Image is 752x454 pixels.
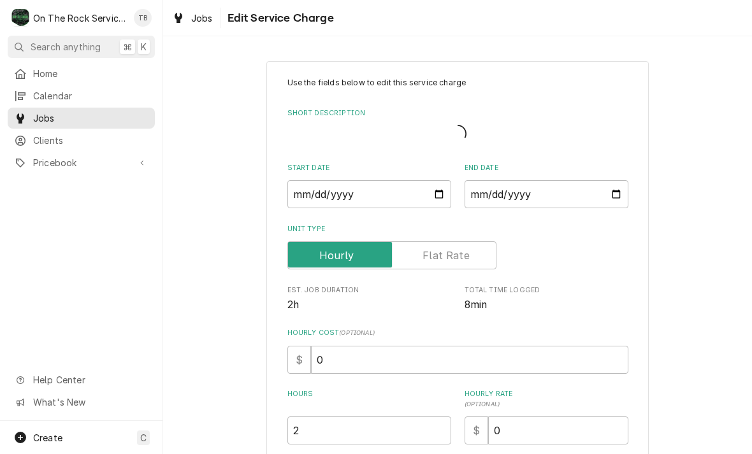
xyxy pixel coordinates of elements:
div: TB [134,9,152,27]
a: Jobs [8,108,155,129]
span: K [141,40,147,53]
span: Est. Job Duration [287,297,451,313]
label: Hourly Cost [287,328,628,338]
span: Jobs [33,111,148,125]
label: Hours [287,389,451,409]
div: $ [465,416,488,444]
span: Edit Service Charge [224,10,334,27]
span: Create [33,432,62,443]
div: Start Date [287,163,451,208]
span: ( optional ) [339,329,375,336]
div: Todd Brady's Avatar [134,9,152,27]
span: C [140,431,147,444]
input: yyyy-mm-dd [287,180,451,208]
a: Go to Help Center [8,369,155,390]
div: [object Object] [287,389,451,444]
div: Unit Type [287,224,628,269]
a: Go to Pricebook [8,152,155,173]
p: Use the fields below to edit this service charge [287,77,628,89]
label: Hourly Rate [465,389,628,409]
a: Calendar [8,85,155,106]
span: Search anything [31,40,101,53]
div: Est. Job Duration [287,285,451,313]
div: On The Rock Services [33,11,127,25]
button: Search anything⌘K [8,36,155,58]
a: Home [8,63,155,84]
span: ( optional ) [465,401,500,408]
label: Short Description [287,108,628,118]
span: What's New [33,395,147,409]
span: ⌘ [123,40,132,53]
span: Total Time Logged [465,285,628,295]
label: Start Date [287,163,451,173]
span: 8min [465,299,488,311]
div: Hourly Cost [287,328,628,373]
span: Loading... [449,120,466,147]
label: End Date [465,163,628,173]
a: Go to What's New [8,392,155,413]
span: Pricebook [33,156,129,169]
span: Help Center [33,373,147,387]
span: Calendar [33,89,148,103]
div: Total Time Logged [465,285,628,313]
input: yyyy-mm-dd [465,180,628,208]
span: Total Time Logged [465,297,628,313]
div: O [11,9,29,27]
div: [object Object] [465,389,628,444]
div: End Date [465,163,628,208]
div: On The Rock Services's Avatar [11,9,29,27]
a: Jobs [167,8,218,29]
span: Est. Job Duration [287,285,451,295]
a: Clients [8,130,155,151]
div: $ [287,346,311,374]
span: Jobs [191,11,213,25]
span: Clients [33,134,148,147]
div: Short Description [287,108,628,147]
span: Home [33,67,148,80]
span: 2h [287,299,299,311]
label: Unit Type [287,224,628,234]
